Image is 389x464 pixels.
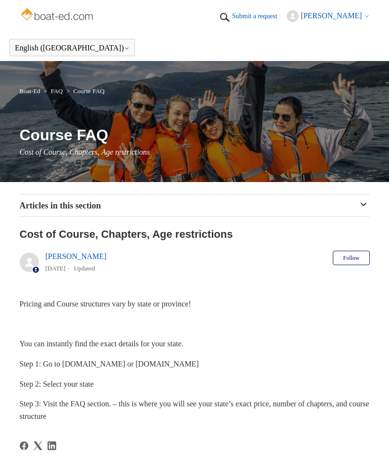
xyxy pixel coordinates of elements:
[20,441,28,450] a: Facebook
[46,265,66,272] time: 04/08/2025, 10:01
[20,360,199,368] span: Step 1: Go to [DOMAIN_NAME] or [DOMAIN_NAME]
[20,123,370,147] h1: Course FAQ
[34,441,42,450] a: X Corp
[48,441,56,450] svg: Share this page on LinkedIn
[34,441,42,450] svg: Share this page on X Corp
[287,10,369,22] button: [PERSON_NAME]
[74,265,95,272] li: Updated
[48,441,56,450] a: LinkedIn
[357,432,382,457] div: Live chat
[20,441,28,450] svg: Share this page on Facebook
[42,87,64,95] li: FAQ
[218,10,232,24] img: 01HZPCYTXV3JW8MJV9VD7EMK0H
[20,400,369,420] span: Step 3: Visit the FAQ section. – this is where you will see your state’s exact price, number of c...
[73,87,105,95] a: Course FAQ
[46,252,107,260] a: [PERSON_NAME]
[20,148,150,156] span: Cost of Course, Chapters, Age restrictions
[20,201,101,210] span: Articles in this section
[333,251,369,265] button: Follow Article
[64,87,105,95] li: Course FAQ
[301,12,362,20] span: [PERSON_NAME]
[20,87,42,95] li: Boat-Ed
[51,87,63,95] a: FAQ
[20,340,183,348] span: You can instantly find the exact details for your state.
[20,380,94,388] span: Step 2: Select your state
[20,226,370,242] h2: Cost of Course, Chapters, Age restrictions
[20,87,40,95] a: Boat-Ed
[15,44,130,52] button: English ([GEOGRAPHIC_DATA])
[20,6,96,25] img: Boat-Ed Help Center home page
[20,300,191,308] span: Pricing and Course structures vary by state or province!
[232,11,287,21] a: Submit a request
